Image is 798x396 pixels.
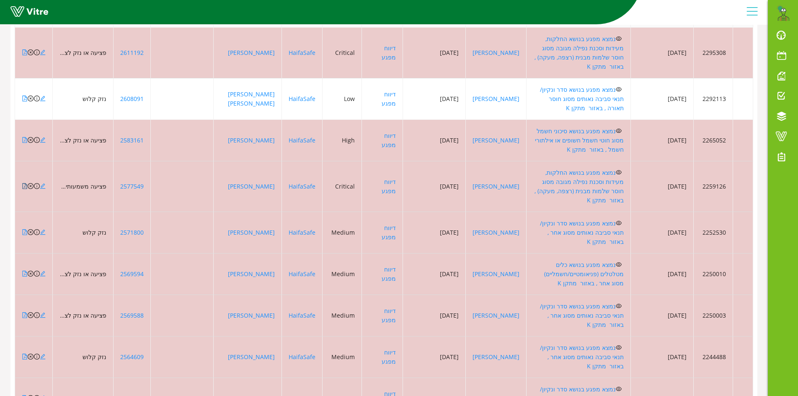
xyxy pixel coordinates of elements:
a: 2569594 [120,270,144,278]
a: file-pdf [22,311,28,319]
a: file-pdf [22,95,28,103]
span: info-circle [34,96,40,101]
span: edit [40,354,46,360]
a: נמצא מפגע בנושא סדר ונקיון/ תנאי סביבה נאותים מסוג חוסר תאורה , באזור מתקן K [540,85,624,112]
td: 2292113 [694,78,733,120]
a: file-pdf [22,353,28,361]
a: [PERSON_NAME] [473,49,519,57]
span: נזק קלוש [83,228,106,236]
a: [PERSON_NAME] [PERSON_NAME] [228,90,275,107]
a: file-pdf [22,270,28,278]
a: HaifaSafe [289,95,315,103]
span: file-pdf [22,354,28,360]
td: [DATE] [631,254,694,295]
td: Low [323,78,362,120]
span: file-pdf [22,183,28,189]
a: [PERSON_NAME] [473,228,519,236]
a: file-pdf [22,136,28,144]
a: HaifaSafe [289,228,315,236]
td: [DATE] [403,254,466,295]
span: נזק קלוש [83,353,106,361]
span: file-pdf [22,229,28,235]
a: 2564609 [120,353,144,361]
td: Medium [323,295,362,336]
a: HaifaSafe [289,182,315,190]
a: [PERSON_NAME] [473,270,519,278]
a: [PERSON_NAME] [473,353,519,361]
a: דיווח מפגע [382,178,396,195]
a: edit [40,49,46,57]
span: eye [616,36,622,41]
a: [PERSON_NAME] [473,311,519,319]
span: close-circle [28,271,34,277]
a: [PERSON_NAME] [473,95,519,103]
span: close-circle [28,49,34,55]
td: [DATE] [631,212,694,254]
span: info-circle [34,137,40,143]
a: 2577549 [120,182,144,190]
span: פציעה או נזק לציוד [58,270,106,278]
a: נמצא מפגע בנושא החלקות, מעידות וסכנת נפילה מגובה מסוג חוסר שלמות מבנית (רצפה, מעקה) , באזור מתקן K [535,168,624,204]
span: edit [40,271,46,277]
a: דיווח מפגע [382,224,396,241]
td: 2250003 [694,295,733,336]
td: [DATE] [631,78,694,120]
span: פציעה או נזק לציוד [58,49,106,57]
td: [DATE] [403,295,466,336]
a: HaifaSafe [289,270,315,278]
a: 2571800 [120,228,144,236]
span: eye [616,261,622,267]
a: [PERSON_NAME] [228,228,275,236]
a: נמצא מפגע בנושא סדר ונקיון/ תנאי סביבה נאותים מסוג אחר , באזור מתקן K [540,344,624,370]
a: HaifaSafe [289,49,315,57]
a: edit [40,228,46,236]
a: edit [40,270,46,278]
a: edit [40,182,46,190]
a: HaifaSafe [289,311,315,319]
span: info-circle [34,49,40,55]
span: eye [616,386,622,392]
td: 2259126 [694,161,733,212]
span: info-circle [34,183,40,189]
span: פציעה או נזק לציוד [58,136,106,144]
td: Critical [323,28,362,78]
span: file-pdf [22,312,28,318]
a: file-pdf [22,228,28,236]
td: [DATE] [403,212,466,254]
span: close-circle [28,96,34,101]
td: Medium [323,254,362,295]
a: דיווח מפגע [382,265,396,282]
a: file-pdf [22,182,28,190]
span: close-circle [28,229,34,235]
span: edit [40,229,46,235]
td: Critical [323,161,362,212]
td: [DATE] [403,120,466,161]
span: edit [40,96,46,101]
a: נמצא מפגע בנושא סיכוני חשמל מסוג חוטי חשמל חשופים או אילתורי חשמל , באזור מתקן K [535,127,624,153]
a: [PERSON_NAME] [228,311,275,319]
span: eye [616,86,622,92]
a: דיווח מפגע [382,348,396,365]
span: eye [616,128,622,134]
a: דיווח מפגע [382,90,396,107]
a: נמצא מפגע בנושא סדר ונקיון/ תנאי סביבה נאותים מסוג אחר , באזור מתקן K [540,219,624,246]
span: file-pdf [22,96,28,101]
span: edit [40,183,46,189]
span: file-pdf [22,137,28,143]
td: [DATE] [403,28,466,78]
span: file-pdf [22,271,28,277]
td: [DATE] [631,161,694,212]
td: [DATE] [631,336,694,378]
a: 2608091 [120,95,144,103]
a: נמצא מפגע בנושא כלים מטלטלים (פניאומטיים/חשמליים) מסוג אחר , באזור מתקן K [544,261,624,287]
span: eye [616,344,622,350]
a: HaifaSafe [289,353,315,361]
a: file-pdf [22,49,28,57]
span: info-circle [34,354,40,360]
span: edit [40,312,46,318]
span: close-circle [28,183,34,189]
a: [PERSON_NAME] [228,353,275,361]
td: Medium [323,336,362,378]
span: file-pdf [22,49,28,55]
a: edit [40,353,46,361]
